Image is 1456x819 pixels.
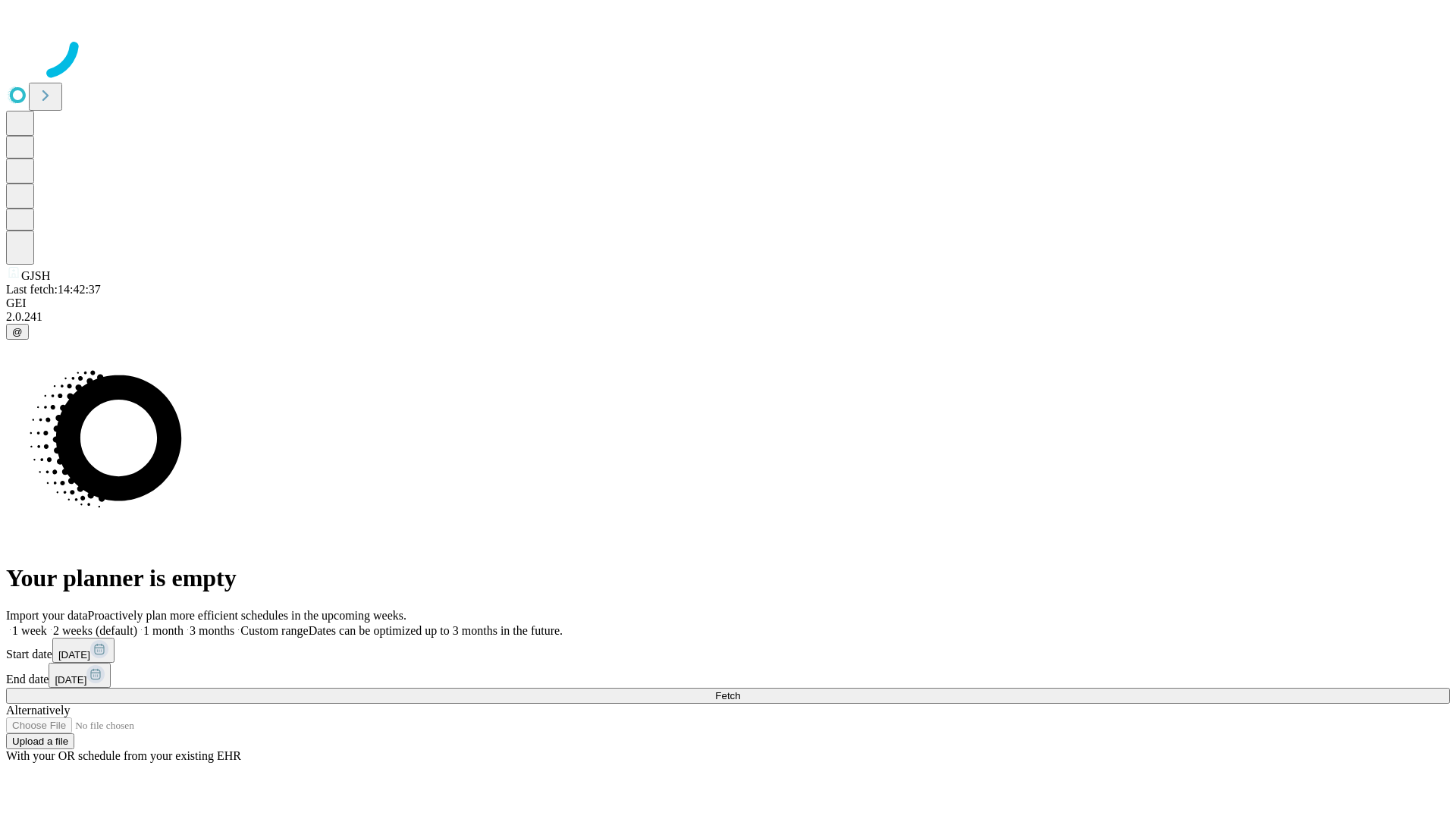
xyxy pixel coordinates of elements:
[6,749,241,762] span: With your OR schedule from your existing EHR
[190,624,234,637] span: 3 months
[6,733,74,749] button: Upload a file
[6,663,1450,688] div: End date
[6,297,1450,310] div: GEI
[6,638,1450,663] div: Start date
[715,690,740,701] span: Fetch
[58,649,90,661] span: [DATE]
[88,609,406,622] span: Proactively plan more efficient schedules in the upcoming weeks.
[309,624,563,637] span: Dates can be optimized up to 3 months in the future.
[6,564,1450,592] h1: Your planner is empty
[240,624,308,637] span: Custom range
[143,624,184,637] span: 1 month
[12,624,47,637] span: 1 week
[6,310,1450,324] div: 2.0.241
[49,663,111,688] button: [DATE]
[6,704,70,717] span: Alternatively
[52,638,115,663] button: [DATE]
[6,688,1450,704] button: Fetch
[21,269,50,282] span: GJSH
[6,609,88,622] span: Import your data
[6,283,101,296] span: Last fetch: 14:42:37
[55,674,86,686] span: [DATE]
[6,324,29,340] button: @
[12,326,23,337] span: @
[53,624,137,637] span: 2 weeks (default)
